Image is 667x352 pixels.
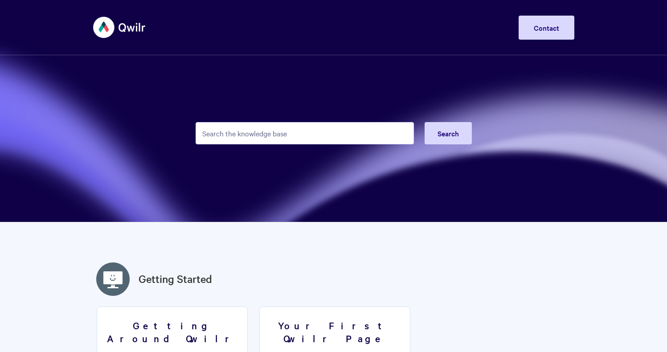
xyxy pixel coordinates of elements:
a: Getting Started [139,271,212,287]
h3: Getting Around Qwilr [102,319,242,344]
span: Search [438,128,459,138]
button: Search [425,122,472,144]
h3: Your First Qwilr Page [265,319,405,344]
input: Search the knowledge base [196,122,414,144]
img: Qwilr Help Center [93,11,146,44]
a: Contact [519,16,574,40]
